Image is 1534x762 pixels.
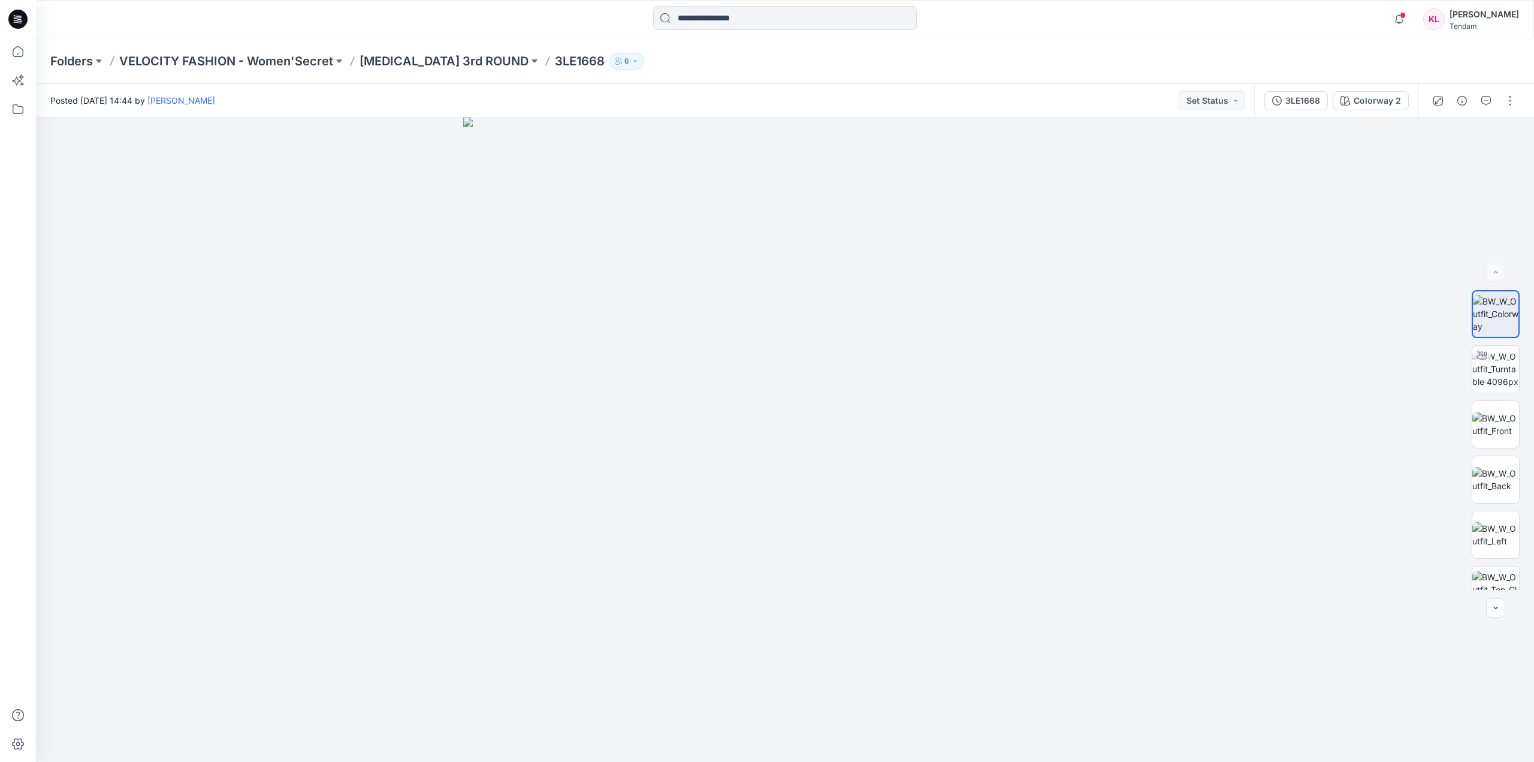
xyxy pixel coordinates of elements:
div: 3LE1668 [1285,94,1320,107]
div: [PERSON_NAME] [1450,7,1519,22]
p: 3LE1668 [555,53,605,70]
button: Details [1453,91,1472,110]
div: KL [1423,8,1445,30]
img: eyJhbGciOiJIUzI1NiIsImtpZCI6IjAiLCJzbHQiOiJzZXMiLCJ0eXAiOiJKV1QifQ.eyJkYXRhIjp7InR5cGUiOiJzdG9yYW... [463,118,1107,762]
a: VELOCITY FASHION - Women'Secret [119,53,333,70]
a: [PERSON_NAME] [147,95,215,106]
img: BW_W_Outfit_Turntable 4096px [1472,350,1519,388]
a: Folders [50,53,93,70]
img: BW_W_Outfit_Back [1472,467,1519,492]
img: BW_W_Outfit_Colorway [1473,295,1518,333]
button: Colorway 2 [1333,91,1409,110]
div: Tendam [1450,22,1519,31]
button: 6 [609,53,644,70]
img: BW_W_Outfit_Top_CloseUp [1472,571,1519,609]
img: BW_W_Outfit_Front [1472,412,1519,437]
button: 3LE1668 [1264,91,1328,110]
div: Colorway 2 [1354,94,1401,107]
p: 6 [624,55,629,68]
a: [MEDICAL_DATA] 3rd ROUND [360,53,529,70]
img: BW_W_Outfit_Left [1472,522,1519,547]
span: Posted [DATE] 14:44 by [50,94,215,107]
